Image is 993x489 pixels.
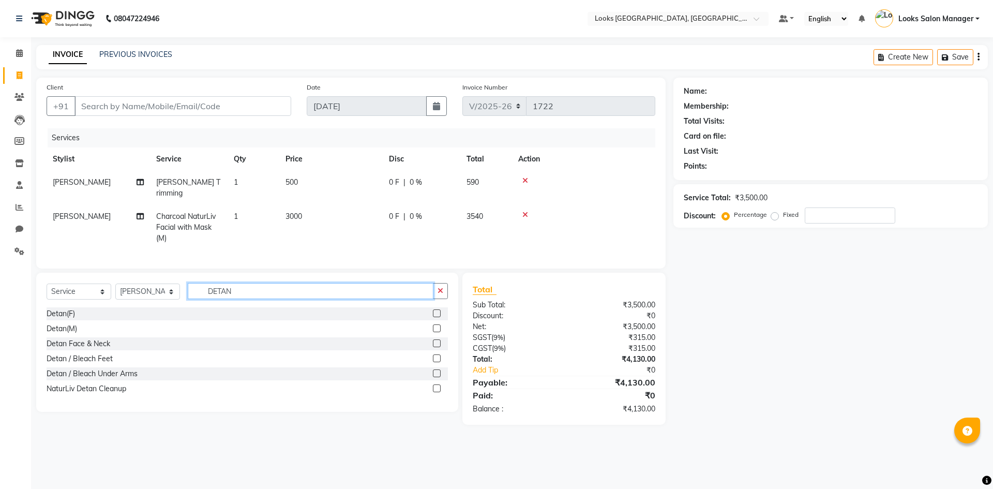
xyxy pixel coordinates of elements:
[564,343,663,354] div: ₹315.00
[473,344,492,353] span: CGST
[465,343,564,354] div: ( )
[684,192,731,203] div: Service Total:
[465,404,564,414] div: Balance :
[684,146,718,157] div: Last Visit:
[937,49,973,65] button: Save
[874,49,933,65] button: Create New
[512,147,655,171] th: Action
[564,376,663,389] div: ₹4,130.00
[403,177,405,188] span: |
[188,283,433,299] input: Search or Scan
[898,13,973,24] span: Looks Salon Manager
[47,323,77,334] div: Detan(M)
[47,368,138,379] div: Detan / Bleach Under Arms
[410,211,422,222] span: 0 %
[467,177,479,187] span: 590
[465,332,564,343] div: ( )
[465,310,564,321] div: Discount:
[47,383,126,394] div: NaturLiv Detan Cleanup
[465,389,564,402] div: Paid:
[460,147,512,171] th: Total
[684,161,707,172] div: Points:
[99,50,172,59] a: PREVIOUS INVOICES
[684,211,716,221] div: Discount:
[564,404,663,414] div: ₹4,130.00
[47,353,113,364] div: Detan / Bleach Feet
[47,308,75,319] div: Detan(F)
[564,332,663,343] div: ₹315.00
[564,310,663,321] div: ₹0
[279,147,383,171] th: Price
[234,212,238,221] span: 1
[403,211,405,222] span: |
[410,177,422,188] span: 0 %
[53,212,111,221] span: [PERSON_NAME]
[564,354,663,365] div: ₹4,130.00
[234,177,238,187] span: 1
[564,300,663,310] div: ₹3,500.00
[465,354,564,365] div: Total:
[26,4,97,33] img: logo
[47,83,63,92] label: Client
[465,321,564,332] div: Net:
[53,177,111,187] span: [PERSON_NAME]
[150,147,228,171] th: Service
[735,192,768,203] div: ₹3,500.00
[684,101,729,112] div: Membership:
[465,300,564,310] div: Sub Total:
[493,333,503,342] span: 9%
[389,211,399,222] span: 0 F
[307,83,321,92] label: Date
[389,177,399,188] span: 0 F
[875,9,893,27] img: Looks Salon Manager
[684,86,707,97] div: Name:
[564,321,663,332] div: ₹3,500.00
[734,210,767,219] label: Percentage
[783,210,799,219] label: Fixed
[465,365,580,376] a: Add Tip
[473,333,491,342] span: SGST
[156,177,220,198] span: [PERSON_NAME] Trimming
[114,4,159,33] b: 08047224946
[462,83,507,92] label: Invoice Number
[47,147,150,171] th: Stylist
[74,96,291,116] input: Search by Name/Mobile/Email/Code
[383,147,460,171] th: Disc
[684,116,725,127] div: Total Visits:
[473,284,496,295] span: Total
[228,147,279,171] th: Qty
[494,344,504,352] span: 9%
[285,212,302,221] span: 3000
[47,338,110,349] div: Detan Face & Neck
[49,46,87,64] a: INVOICE
[564,389,663,402] div: ₹0
[156,212,216,243] span: Charcoal NaturLiv Facial with Mask(M)
[285,177,298,187] span: 500
[47,96,76,116] button: +91
[48,128,663,147] div: Services
[580,365,663,376] div: ₹0
[467,212,483,221] span: 3540
[465,376,564,389] div: Payable:
[684,131,726,142] div: Card on file:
